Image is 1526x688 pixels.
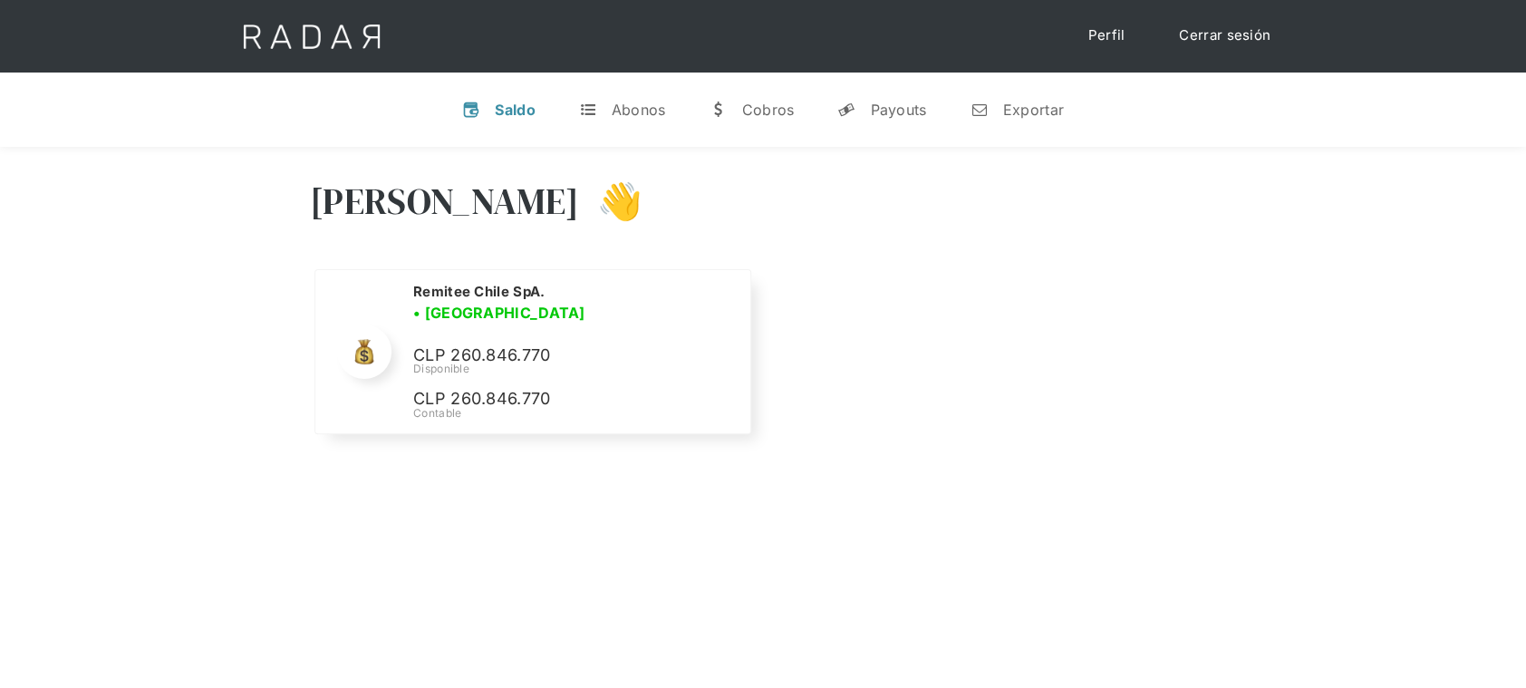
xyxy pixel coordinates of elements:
[612,101,666,119] div: Abonos
[413,405,729,422] div: Contable
[413,283,545,301] h2: Remitee Chile SpA.
[1069,18,1143,53] a: Perfil
[413,343,685,369] p: CLP 260.846.770
[970,101,988,119] div: n
[741,101,794,119] div: Cobros
[310,179,579,224] h3: [PERSON_NAME]
[579,101,597,119] div: t
[579,179,642,224] h3: 👋
[462,101,480,119] div: v
[1161,18,1289,53] a: Cerrar sesión
[495,101,536,119] div: Saldo
[709,101,727,119] div: w
[413,302,585,324] h3: • [GEOGRAPHIC_DATA]
[413,386,685,412] p: CLP 260.846.770
[1002,101,1063,119] div: Exportar
[870,101,926,119] div: Payouts
[837,101,855,119] div: y
[413,361,729,377] div: Disponible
